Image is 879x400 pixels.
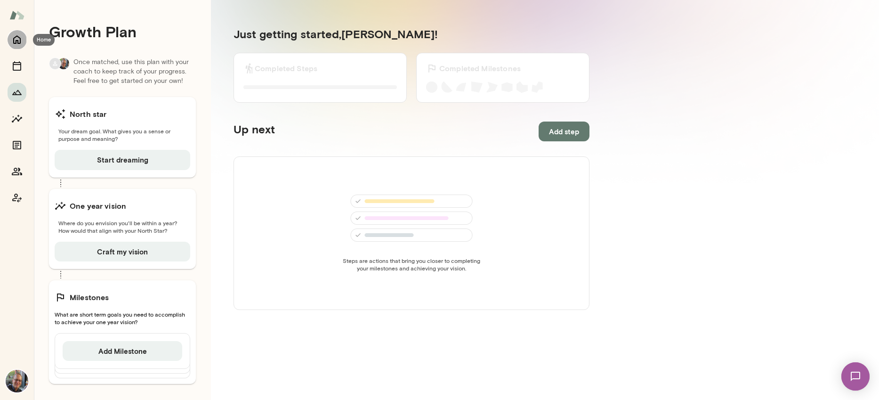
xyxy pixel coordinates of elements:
[8,109,26,128] button: Insights
[9,6,24,24] img: Mento
[58,58,69,69] img: Steve Oliver
[255,63,317,74] h6: Completed Steps
[70,292,109,303] h6: Milestones
[8,83,26,102] button: Growth Plan
[6,370,28,392] img: Steve Oliver
[55,219,190,234] span: Where do you envision you'll be within a year? How would that align with your North Star?
[55,242,190,261] button: Craft my vision
[8,136,26,155] button: Documents
[340,257,483,272] span: Steps are actions that bring you closer to completing your milestones and achieving your vision.
[8,162,26,181] button: Members
[8,30,26,49] button: Home
[539,122,589,141] button: Add step
[439,63,521,74] h6: Completed Milestones
[8,188,26,207] button: Coach app
[55,333,190,369] div: Add Milestone
[55,310,190,326] span: What are short term goals you need to accomplish to achieve your one year vision?
[234,122,275,141] h5: Up next
[33,34,55,46] div: Home
[55,150,190,170] button: Start dreaming
[234,26,589,41] h5: Just getting started, [PERSON_NAME] !
[73,57,196,86] p: Once matched, use this plan with your coach to keep track of your progress. Feel free to get star...
[70,108,107,120] h6: North star
[8,57,26,75] button: Sessions
[49,23,196,41] h4: Growth Plan
[55,127,190,142] span: Your dream goal. What gives you a sense or purpose and meaning?
[70,200,126,212] h6: One year vision
[63,341,182,361] button: Add Milestone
